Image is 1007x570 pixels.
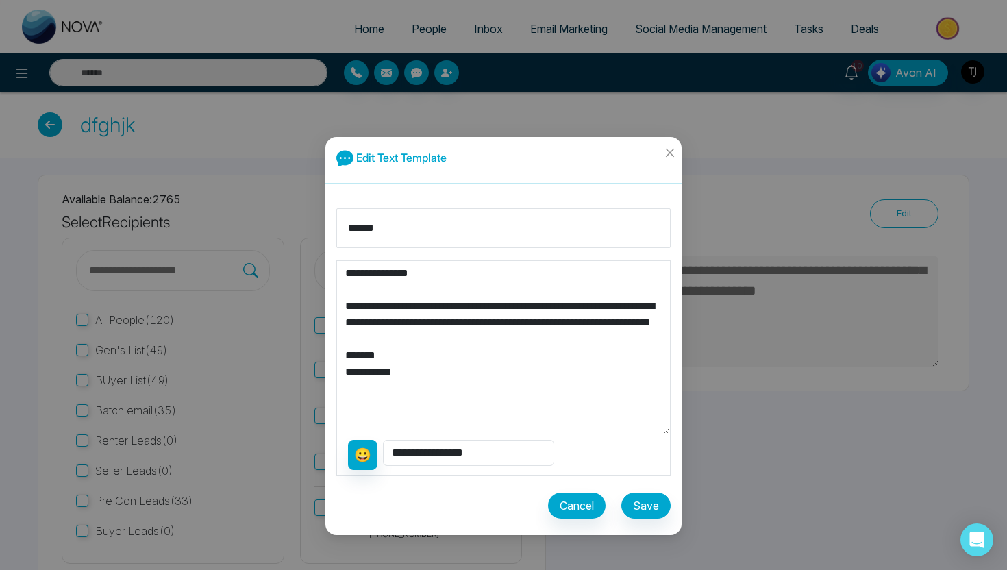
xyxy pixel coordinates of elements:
button: Save [621,493,671,519]
span: Edit Text Template [356,151,447,164]
div: Open Intercom Messenger [960,523,993,556]
span: close [664,147,675,158]
button: Close [658,137,682,174]
button: Cancel [548,493,606,519]
button: 😀 [348,441,377,471]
